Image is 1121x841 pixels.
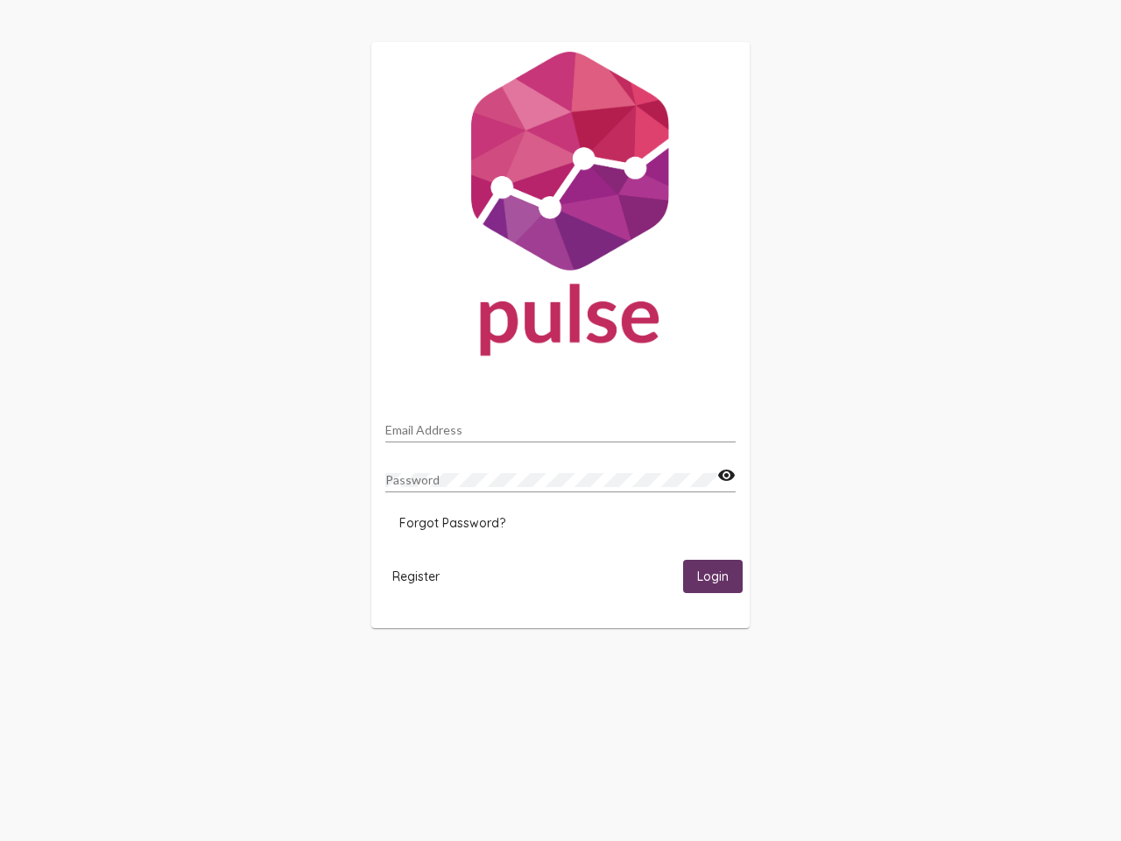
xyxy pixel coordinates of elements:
[399,515,505,531] span: Forgot Password?
[717,465,736,486] mat-icon: visibility
[385,507,519,539] button: Forgot Password?
[378,560,454,592] button: Register
[392,569,440,584] span: Register
[683,560,743,592] button: Login
[697,569,729,585] span: Login
[371,42,750,373] img: Pulse For Good Logo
